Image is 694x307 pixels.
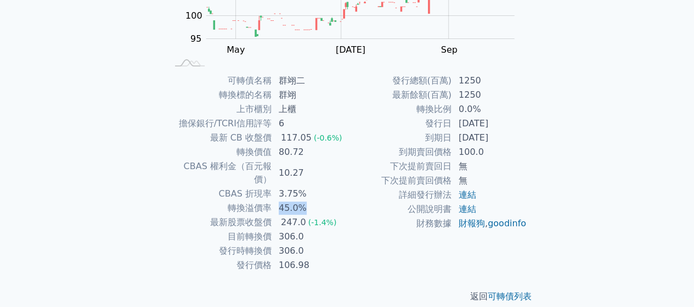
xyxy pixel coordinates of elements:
td: 公開說明書 [347,202,452,216]
td: 6 [272,116,347,131]
td: [DATE] [452,116,527,131]
span: (-0.6%) [314,133,342,142]
td: 最新餘額(百萬) [347,88,452,102]
td: 上市櫃別 [167,102,272,116]
td: 轉換標的名稱 [167,88,272,102]
td: 到期日 [347,131,452,145]
a: 連結 [459,204,476,214]
td: 目前轉換價 [167,230,272,244]
p: 返回 [154,290,540,303]
td: 106.98 [272,258,347,272]
a: 連結 [459,189,476,200]
td: 306.0 [272,244,347,258]
td: 發行時轉換價 [167,244,272,258]
span: (-1.4%) [308,218,337,227]
td: 10.27 [272,159,347,187]
td: CBAS 折現率 [167,187,272,201]
td: 轉換比例 [347,102,452,116]
tspan: 95 [190,34,201,44]
td: 306.0 [272,230,347,244]
td: 財務數據 [347,216,452,231]
a: 可轉債列表 [488,291,532,302]
a: 財報狗 [459,218,485,228]
td: 100.0 [452,145,527,159]
tspan: May [227,44,245,55]
tspan: [DATE] [336,44,365,55]
td: 3.75% [272,187,347,201]
td: 可轉債名稱 [167,74,272,88]
td: 無 [452,174,527,188]
td: 最新股票收盤價 [167,215,272,230]
td: 群翊 [272,88,347,102]
td: 最新 CB 收盤價 [167,131,272,145]
td: 1250 [452,88,527,102]
td: 轉換價值 [167,145,272,159]
td: 45.0% [272,201,347,215]
td: 80.72 [272,145,347,159]
td: 擔保銀行/TCRI信用評等 [167,116,272,131]
a: goodinfo [488,218,526,228]
td: 1250 [452,74,527,88]
td: 到期賣回價格 [347,145,452,159]
td: 詳細發行辦法 [347,188,452,202]
td: 下次提前賣回價格 [347,174,452,188]
td: 無 [452,159,527,174]
td: 下次提前賣回日 [347,159,452,174]
td: , [452,216,527,231]
td: 群翊二 [272,74,347,88]
td: 上櫃 [272,102,347,116]
div: 117.05 [279,131,314,144]
td: 發行價格 [167,258,272,272]
td: 0.0% [452,102,527,116]
td: 發行日 [347,116,452,131]
td: 發行總額(百萬) [347,74,452,88]
td: CBAS 權利金（百元報價） [167,159,272,187]
tspan: Sep [441,44,457,55]
tspan: 100 [185,10,202,21]
td: [DATE] [452,131,527,145]
div: 247.0 [279,216,308,229]
td: 轉換溢價率 [167,201,272,215]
